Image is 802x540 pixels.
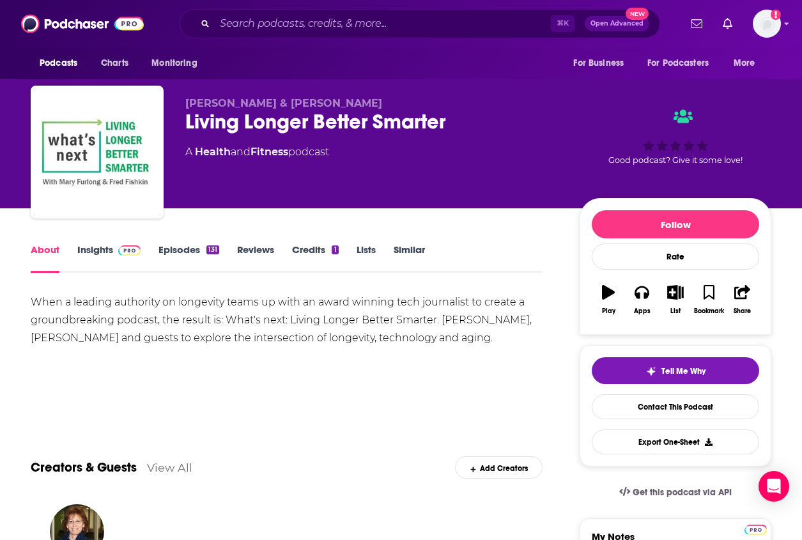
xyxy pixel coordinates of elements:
a: Credits1 [292,243,338,273]
a: InsightsPodchaser Pro [77,243,141,273]
span: Open Advanced [590,20,644,27]
svg: Add a profile image [771,10,781,20]
img: Living Longer Better Smarter [33,88,161,216]
span: Tell Me Why [661,366,706,376]
img: Podchaser - Follow, Share and Rate Podcasts [21,12,144,36]
div: Apps [634,307,651,315]
span: and [231,146,251,158]
div: 1 [332,245,338,254]
span: Charts [101,54,128,72]
a: Similar [394,243,425,273]
button: open menu [564,51,640,75]
a: Health [195,146,231,158]
img: tell me why sparkle [646,366,656,376]
div: 131 [206,245,219,254]
a: Charts [93,51,136,75]
button: Show profile menu [753,10,781,38]
button: tell me why sparkleTell Me Why [592,357,759,384]
div: Search podcasts, credits, & more... [180,9,660,38]
div: Play [602,307,615,315]
a: Lists [357,243,376,273]
img: User Profile [753,10,781,38]
span: Good podcast? Give it some love! [608,155,743,165]
a: Show notifications dropdown [686,13,707,35]
span: For Podcasters [647,54,709,72]
button: Export One-Sheet [592,429,759,454]
button: List [659,277,692,323]
img: Podchaser Pro [744,525,767,535]
a: View All [147,461,192,474]
span: New [626,8,649,20]
img: Podchaser Pro [118,245,141,256]
button: open menu [639,51,727,75]
button: Follow [592,210,759,238]
div: Open Intercom Messenger [759,471,789,502]
span: Logged in as ebolden [753,10,781,38]
div: A podcast [185,144,329,160]
a: Creators & Guests [31,459,137,475]
span: ⌘ K [551,15,575,32]
a: Get this podcast via API [609,477,742,508]
a: Pro website [744,523,767,535]
a: Reviews [237,243,274,273]
button: Share [726,277,759,323]
a: Show notifications dropdown [718,13,737,35]
button: Play [592,277,625,323]
a: Episodes131 [158,243,219,273]
button: open menu [31,51,94,75]
div: Rate [592,243,759,270]
div: List [670,307,681,315]
a: Contact This Podcast [592,394,759,419]
span: Monitoring [151,54,197,72]
button: open menu [725,51,771,75]
span: Podcasts [40,54,77,72]
button: Open AdvancedNew [585,16,649,31]
div: When a leading authority on longevity teams up with an award winning tech journalist to create a ... [31,293,543,347]
button: Apps [625,277,658,323]
span: More [734,54,755,72]
a: About [31,243,59,273]
button: open menu [143,51,213,75]
span: Get this podcast via API [633,487,732,498]
input: Search podcasts, credits, & more... [215,13,551,34]
span: For Business [573,54,624,72]
a: Fitness [251,146,288,158]
div: Good podcast? Give it some love! [580,97,771,176]
button: Bookmark [692,277,725,323]
div: Add Creators [455,456,543,479]
div: Bookmark [694,307,724,315]
div: Share [734,307,751,315]
span: [PERSON_NAME] & [PERSON_NAME] [185,97,382,109]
